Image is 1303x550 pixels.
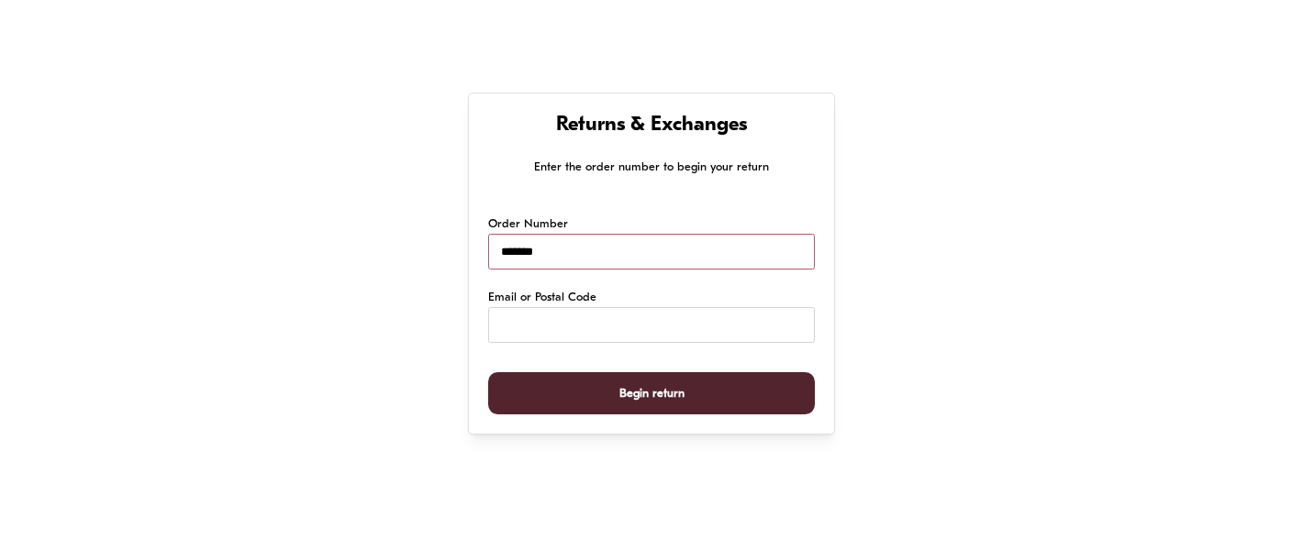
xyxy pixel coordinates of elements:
[488,113,815,139] h1: Returns & Exchanges
[488,158,815,177] p: Enter the order number to begin your return
[488,289,596,307] label: Email or Postal Code
[488,215,568,234] label: Order Number
[619,373,685,414] span: Begin return
[488,372,815,415] button: Begin return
